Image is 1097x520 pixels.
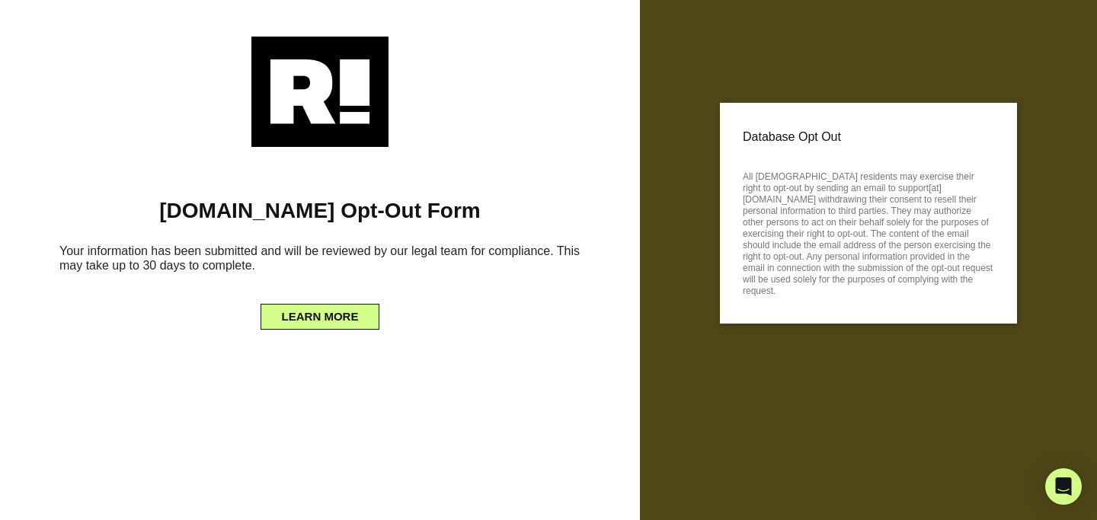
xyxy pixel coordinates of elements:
[261,304,380,330] button: LEARN MORE
[1045,468,1082,505] div: Open Intercom Messenger
[261,306,380,318] a: LEARN MORE
[23,198,617,224] h1: [DOMAIN_NAME] Opt-Out Form
[23,238,617,285] h6: Your information has been submitted and will be reviewed by our legal team for compliance. This m...
[251,37,389,147] img: Retention.com
[743,167,994,297] p: All [DEMOGRAPHIC_DATA] residents may exercise their right to opt-out by sending an email to suppo...
[743,126,994,148] p: Database Opt Out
